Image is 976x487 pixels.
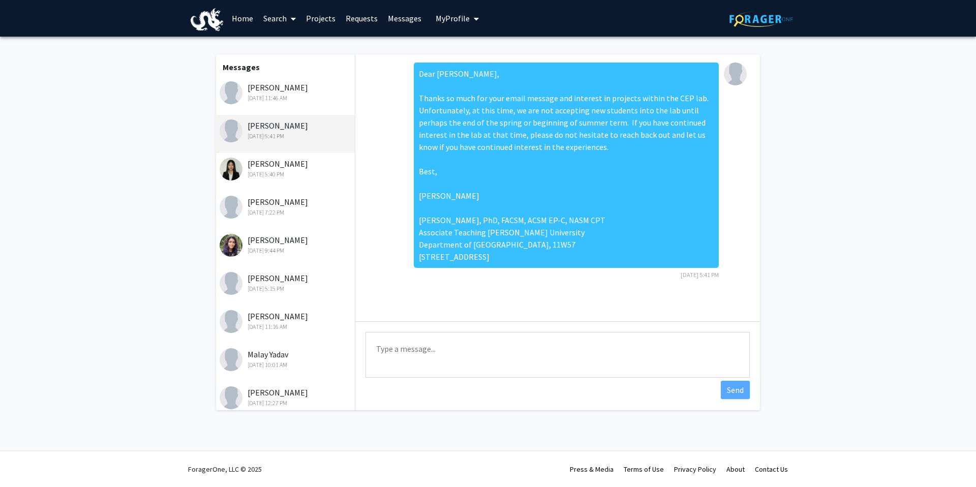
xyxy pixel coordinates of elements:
img: Ethan Chu [220,386,242,409]
a: Contact Us [755,465,788,474]
a: Projects [301,1,341,36]
img: Tim Gangadeen [220,196,242,219]
div: [PERSON_NAME] [220,234,352,255]
a: Messages [383,1,426,36]
textarea: Message [365,332,750,378]
img: ForagerOne Logo [729,11,793,27]
div: [PERSON_NAME] [220,272,352,293]
div: [PERSON_NAME] [220,310,352,331]
img: Sarah Alankara [220,119,242,142]
div: [DATE] 11:46 AM [220,94,352,103]
a: About [726,465,745,474]
div: [DATE] 10:01 AM [220,360,352,370]
div: Malay Yadav [220,348,352,370]
a: Search [258,1,301,36]
span: [DATE] 5:41 PM [681,271,719,279]
a: Privacy Policy [674,465,716,474]
img: Himika Saha Pom [220,310,242,333]
div: [PERSON_NAME] [220,158,352,179]
div: [PERSON_NAME] [220,119,352,141]
img: Clare Dong [220,158,242,180]
div: [PERSON_NAME] [220,81,352,103]
img: Anna Desch [220,272,242,295]
b: Messages [223,62,260,72]
div: [DATE] 9:44 PM [220,246,352,255]
a: Terms of Use [624,465,664,474]
div: Dear [PERSON_NAME], Thanks so much for your email message and interest in projects within the CEP... [414,63,719,268]
img: Navya Gupta [220,234,242,257]
span: My Profile [436,13,470,23]
a: Press & Media [570,465,614,474]
div: [DATE] 11:16 AM [220,322,352,331]
a: Home [227,1,258,36]
div: ForagerOne, LLC © 2025 [188,451,262,487]
a: Requests [341,1,383,36]
div: [DATE] 5:41 PM [220,132,352,141]
img: Malay Yadav [220,348,242,371]
div: [PERSON_NAME] [220,386,352,408]
img: Drexel University Logo [191,8,223,31]
div: [DATE] 5:15 PM [220,284,352,293]
img: Tolu Omojola [220,81,242,104]
iframe: Chat [8,441,43,479]
div: [DATE] 5:40 PM [220,170,352,179]
button: Send [721,381,750,399]
div: [DATE] 7:22 PM [220,208,352,217]
div: [DATE] 12:27 PM [220,399,352,408]
div: [PERSON_NAME] [220,196,352,217]
img: Michael Bruneau [724,63,747,85]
